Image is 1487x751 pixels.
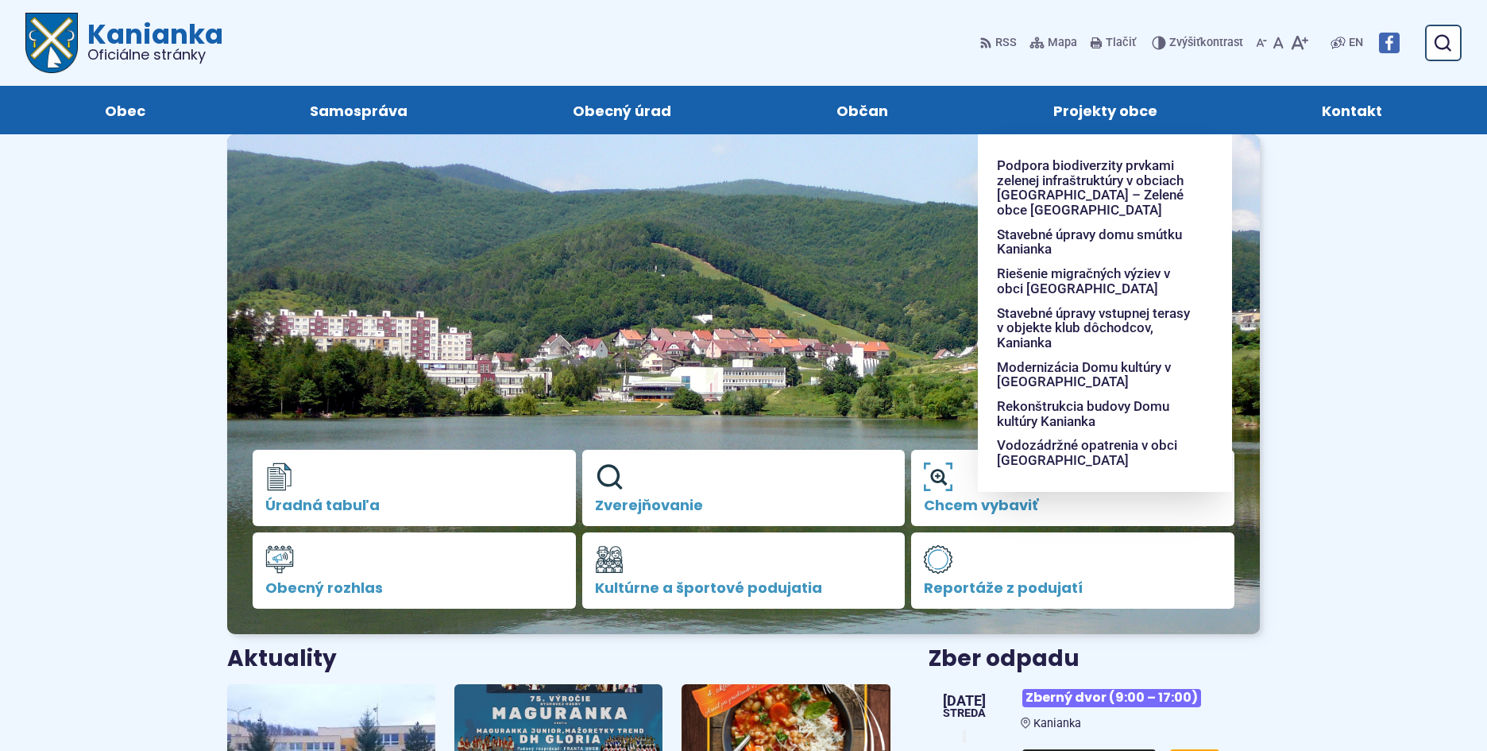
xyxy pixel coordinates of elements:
[943,694,986,708] span: [DATE]
[253,450,576,526] a: Úradná tabuľa
[1169,37,1243,50] span: kontrast
[1379,33,1400,53] img: Prejsť na Facebook stránku
[995,33,1017,52] span: RSS
[1287,26,1311,60] button: Zväčšiť veľkosť písma
[1255,86,1449,134] a: Kontakt
[924,497,1222,513] span: Chcem vybaviť
[1346,33,1366,52] a: EN
[997,301,1194,355] a: Stavebné úpravy vstupnej terasy v objekte klub dôchodcov, Kanianka
[265,497,563,513] span: Úradná tabuľa
[253,532,576,609] a: Obecný rozhlas
[997,355,1194,394] a: Modernizácia Domu kultúry v [GEOGRAPHIC_DATA]
[1053,86,1157,134] span: Projekty obce
[997,433,1194,472] a: Vodozádržné opatrenia v obci [GEOGRAPHIC_DATA]
[1087,26,1139,60] button: Tlačiť
[1349,33,1363,52] span: EN
[1033,717,1081,730] span: Kanianka
[87,48,223,62] span: Oficiálne stránky
[836,86,888,134] span: Občan
[38,86,212,134] a: Obec
[929,683,1260,730] a: Zberný dvor (9:00 – 17:00) Kanianka [DATE] streda
[911,450,1234,526] a: Chcem vybaviť
[595,497,893,513] span: Zverejňovanie
[943,708,986,719] span: streda
[573,86,671,134] span: Obecný úrad
[582,450,906,526] a: Zverejňovanie
[1152,26,1246,60] button: Zvýšiťkontrast
[595,580,893,596] span: Kultúrne a športové podujatia
[997,261,1194,300] a: Riešenie migračných výziev v obci [GEOGRAPHIC_DATA]
[25,13,78,73] img: Prejsť na domovskú stránku
[244,86,475,134] a: Samospráva
[506,86,738,134] a: Obecný úrad
[1253,26,1270,60] button: Zmenšiť veľkosť písma
[997,394,1194,433] a: Rekonštrukcia budovy Domu kultúry Kanianka
[105,86,145,134] span: Obec
[997,153,1194,223] a: Podpora biodiverzity prvkami zelenej infraštruktúry v obciach [GEOGRAPHIC_DATA] – Zelené obce [GE...
[770,86,955,134] a: Občan
[78,21,223,62] h1: Kanianka
[911,532,1234,609] a: Reportáže z podujatí
[1026,26,1080,60] a: Mapa
[1169,36,1200,49] span: Zvýšiť
[1322,86,1382,134] span: Kontakt
[1022,689,1201,707] span: Zberný dvor (9:00 – 17:00)
[1048,33,1077,52] span: Mapa
[987,86,1224,134] a: Projekty obce
[227,647,337,672] h3: Aktuality
[582,532,906,609] a: Kultúrne a športové podujatia
[997,223,1194,261] a: Stavebné úpravy domu smútku Kanianka
[25,13,223,73] a: Logo Kanianka, prejsť na domovskú stránku.
[310,86,407,134] span: Samospráva
[929,647,1260,672] h3: Zber odpadu
[924,580,1222,596] span: Reportáže z podujatí
[979,26,1020,60] a: RSS
[1106,37,1136,50] span: Tlačiť
[265,580,563,596] span: Obecný rozhlas
[1270,26,1287,60] button: Nastaviť pôvodnú veľkosť písma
